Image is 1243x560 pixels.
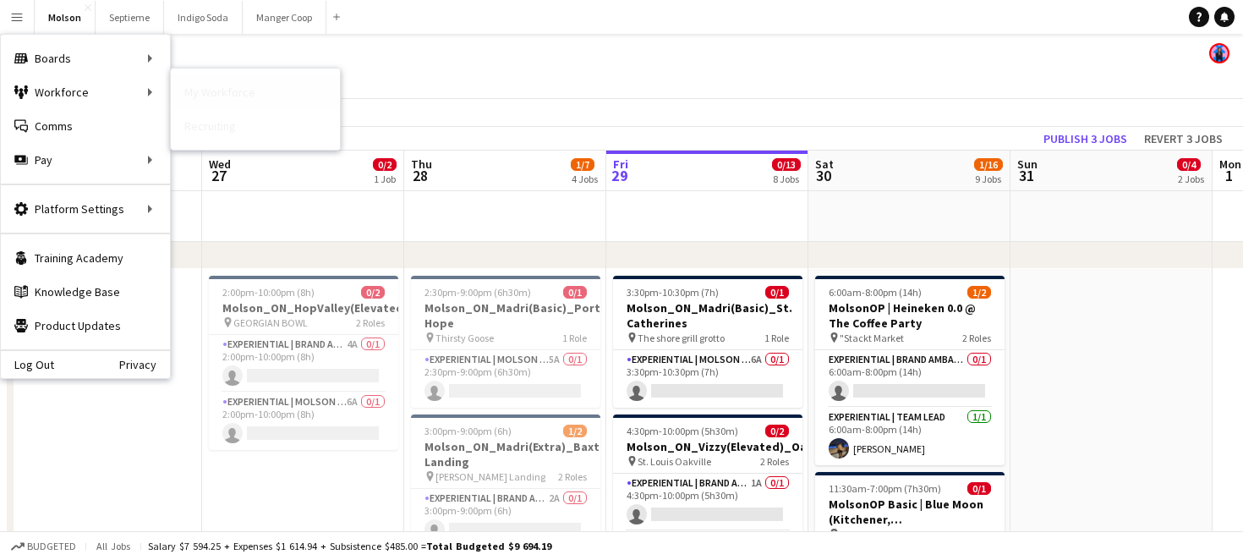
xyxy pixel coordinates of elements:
[627,425,738,437] span: 4:30pm-10:00pm (5h30m)
[426,540,551,552] span: Total Budgeted $9 694.19
[209,156,231,172] span: Wed
[974,158,1003,171] span: 1/16
[815,300,1005,331] h3: MolsonOP | Heineken 0.0 @ The Coffee Party
[411,489,600,546] app-card-role: Experiential | Brand Ambassador2A0/13:00pm-9:00pm (6h)
[815,408,1005,465] app-card-role: Experiential | Team Lead1/16:00am-8:00pm (14h)[PERSON_NAME]
[1,75,170,109] div: Workforce
[233,316,308,329] span: GEORGIAN BOWL
[411,300,600,331] h3: Molson_ON_Madri(Basic)_Port Hope
[613,300,802,331] h3: Molson_ON_Madri(Basic)_St. Catherines
[829,482,941,495] span: 11:30am-7:00pm (7h30m)
[613,474,802,531] app-card-role: Experiential | Brand Ambassador1A0/14:30pm-10:00pm (5h30m)
[815,497,1005,527] h3: MolsonOP Basic | Blue Moon (Kitchener, [GEOGRAPHIC_DATA])
[815,276,1005,465] app-job-card: 6:00am-8:00pm (14h)1/2MolsonOP | Heineken 0.0 @ The Coffee Party "Stackt Market2 RolesExperientia...
[424,425,512,437] span: 3:00pm-9:00pm (6h)
[411,350,600,408] app-card-role: Experiential | Molson Brand Specialist5A0/12:30pm-9:00pm (6h30m)
[562,332,587,344] span: 1 Role
[435,470,545,483] span: [PERSON_NAME] Landing
[148,540,551,552] div: Salary $7 594.25 + Expenses $1 614.94 + Subsistence $485.00 =
[962,332,991,344] span: 2 Roles
[1,241,170,275] a: Training Academy
[27,541,76,552] span: Budgeted
[840,332,904,344] span: "Stackt Market
[164,1,243,34] button: Indigo Soda
[119,358,170,371] a: Privacy
[374,173,396,185] div: 1 Job
[815,156,834,172] span: Sat
[772,158,801,171] span: 0/13
[966,528,991,541] span: 1 Role
[1177,158,1201,171] span: 0/4
[1,309,170,343] a: Product Updates
[638,455,711,468] span: St. Louis Oakville
[1,109,170,143] a: Comms
[1,41,170,75] div: Boards
[1017,156,1038,172] span: Sun
[96,1,164,34] button: Septieme
[435,332,494,344] span: Thirsty Goose
[93,540,134,552] span: All jobs
[1,275,170,309] a: Knowledge Base
[373,158,397,171] span: 0/2
[243,1,326,34] button: Manger Coop
[773,173,800,185] div: 8 Jobs
[813,166,834,185] span: 30
[760,455,789,468] span: 2 Roles
[613,156,628,172] span: Fri
[967,482,991,495] span: 0/1
[222,286,315,299] span: 2:00pm-10:00pm (8h)
[1,358,54,371] a: Log Out
[558,470,587,483] span: 2 Roles
[1,192,170,226] div: Platform Settings
[408,166,432,185] span: 28
[815,350,1005,408] app-card-role: Experiential | Brand Ambassador0/16:00am-8:00pm (14h)
[411,439,600,469] h3: Molson_ON_Madri(Extra)_Baxter Landing
[1209,43,1229,63] app-user-avatar: Laurence Pare
[613,439,802,454] h3: Molson_ON_Vizzy(Elevated)_Oakville
[765,286,789,299] span: 0/1
[424,286,531,299] span: 2:30pm-9:00pm (6h30m)
[171,75,340,109] a: My Workforce
[975,173,1002,185] div: 9 Jobs
[1217,166,1241,185] span: 1
[571,158,594,171] span: 1/7
[411,276,600,408] app-job-card: 2:30pm-9:00pm (6h30m)0/1Molson_ON_Madri(Basic)_Port Hope Thirsty Goose1 RoleExperiential | Molson...
[411,156,432,172] span: Thu
[563,425,587,437] span: 1/2
[611,166,628,185] span: 29
[1219,156,1241,172] span: Mon
[967,286,991,299] span: 1/2
[627,286,719,299] span: 3:30pm-10:30pm (7h)
[613,350,802,408] app-card-role: Experiential | Molson Brand Specialist6A0/13:30pm-10:30pm (7h)
[1178,173,1204,185] div: 2 Jobs
[1137,128,1229,150] button: Revert 3 jobs
[563,286,587,299] span: 0/1
[8,537,79,556] button: Budgeted
[171,109,340,143] a: Recruiting
[765,425,789,437] span: 0/2
[206,166,231,185] span: 27
[1,143,170,177] div: Pay
[209,393,398,450] app-card-role: Experiential | Molson Brand Specialist6A0/12:00pm-10:00pm (8h)
[829,286,922,299] span: 6:00am-8:00pm (14h)
[638,332,725,344] span: The shore grill grotto
[209,335,398,393] app-card-role: Experiential | Brand Ambassador4A0/12:00pm-10:00pm (8h)
[572,173,598,185] div: 4 Jobs
[1015,166,1038,185] span: 31
[356,316,385,329] span: 2 Roles
[209,276,398,450] app-job-card: 2:00pm-10:00pm (8h)0/2Molson_ON_HopValley(Elevated)_Collingwood GEORGIAN BOWL2 RolesExperiential ...
[35,1,96,34] button: Molson
[764,332,789,344] span: 1 Role
[613,276,802,408] app-job-card: 3:30pm-10:30pm (7h)0/1Molson_ON_Madri(Basic)_St. Catherines The shore grill grotto1 RoleExperient...
[840,528,966,541] span: [PERSON_NAME] on Highland
[209,300,398,316] h3: Molson_ON_HopValley(Elevated)_Collingwood
[361,286,385,299] span: 0/2
[1037,128,1134,150] button: Publish 3 jobs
